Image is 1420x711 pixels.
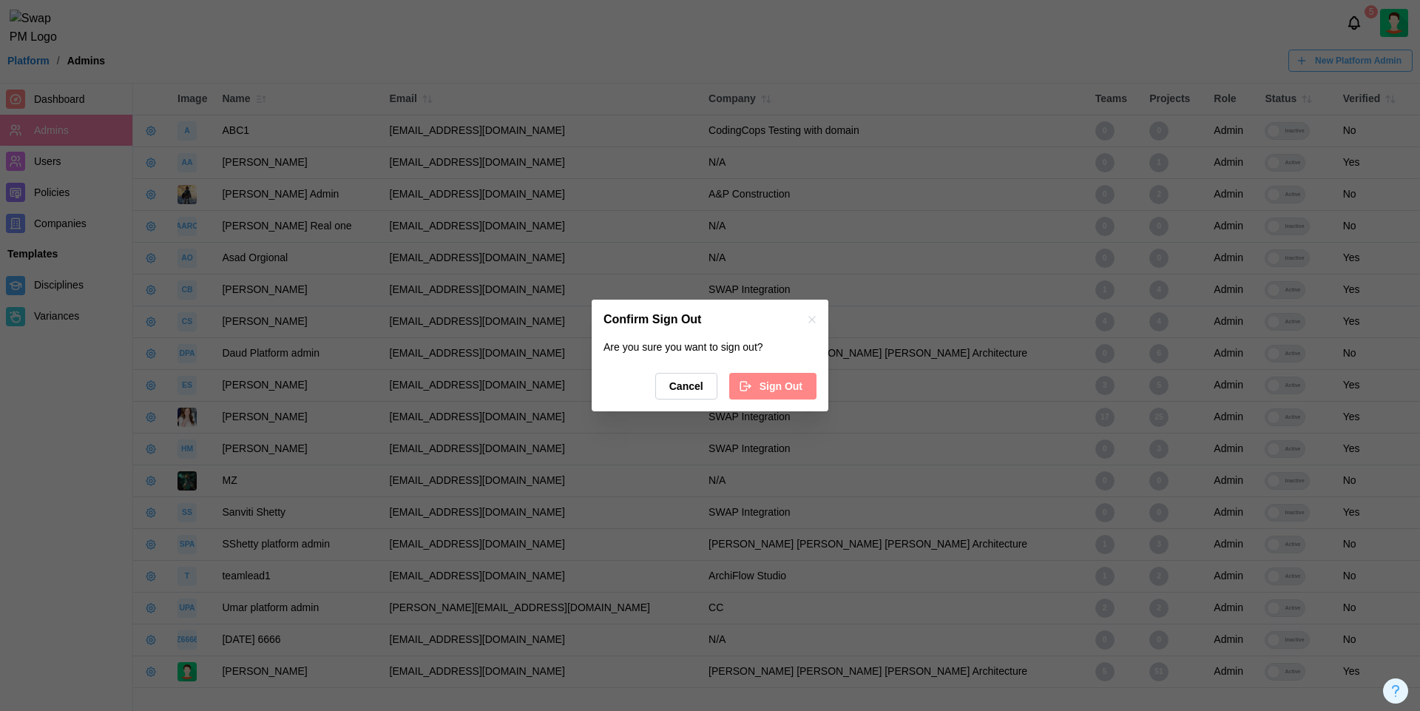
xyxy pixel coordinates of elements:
[729,373,816,400] button: Sign Out
[603,314,701,326] h2: Confirm Sign Out
[669,374,703,399] span: Cancel
[655,373,717,400] button: Cancel
[603,340,816,356] div: Are you sure you want to sign out?
[760,374,802,399] span: Sign Out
